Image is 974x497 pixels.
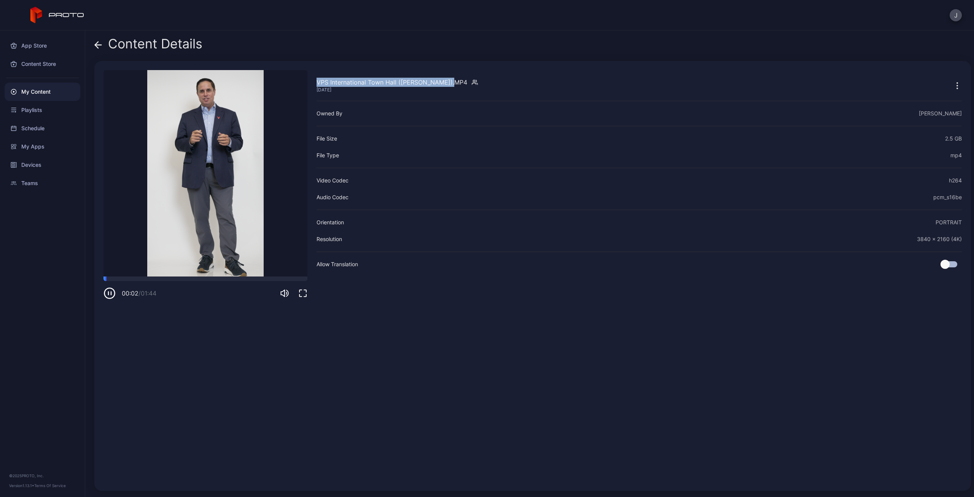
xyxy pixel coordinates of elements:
div: File Type [317,151,339,160]
video: Sorry, your browser doesn‘t support embedded videos [103,70,307,276]
a: Schedule [5,119,80,137]
a: My Content [5,83,80,101]
div: PORTRAIT [936,218,962,227]
div: VPS International Town Hall ([PERSON_NAME]).MP4 [317,78,467,87]
div: 2.5 GB [945,134,962,143]
a: My Apps [5,137,80,156]
a: Terms Of Service [34,483,66,488]
div: mp4 [950,151,962,160]
a: App Store [5,37,80,55]
a: Content Store [5,55,80,73]
a: Devices [5,156,80,174]
div: 3840 x 2160 (4K) [917,235,962,244]
a: Teams [5,174,80,192]
div: Content Details [94,37,202,55]
div: File Size [317,134,337,143]
div: Allow Translation [317,260,358,269]
div: h264 [949,176,962,185]
button: J [950,9,962,21]
div: Orientation [317,218,344,227]
span: / 01:44 [138,289,156,297]
div: pcm_s16be [933,193,962,202]
div: Resolution [317,235,342,244]
a: Playlists [5,101,80,119]
div: © 2025 PROTO, Inc. [9,473,76,479]
div: [PERSON_NAME] [919,109,962,118]
div: Audio Codec [317,193,349,202]
div: Video Codec [317,176,349,185]
div: Owned By [317,109,342,118]
div: [DATE] [317,87,467,93]
span: Version 1.13.1 • [9,483,34,488]
div: 00:02 [122,289,156,298]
